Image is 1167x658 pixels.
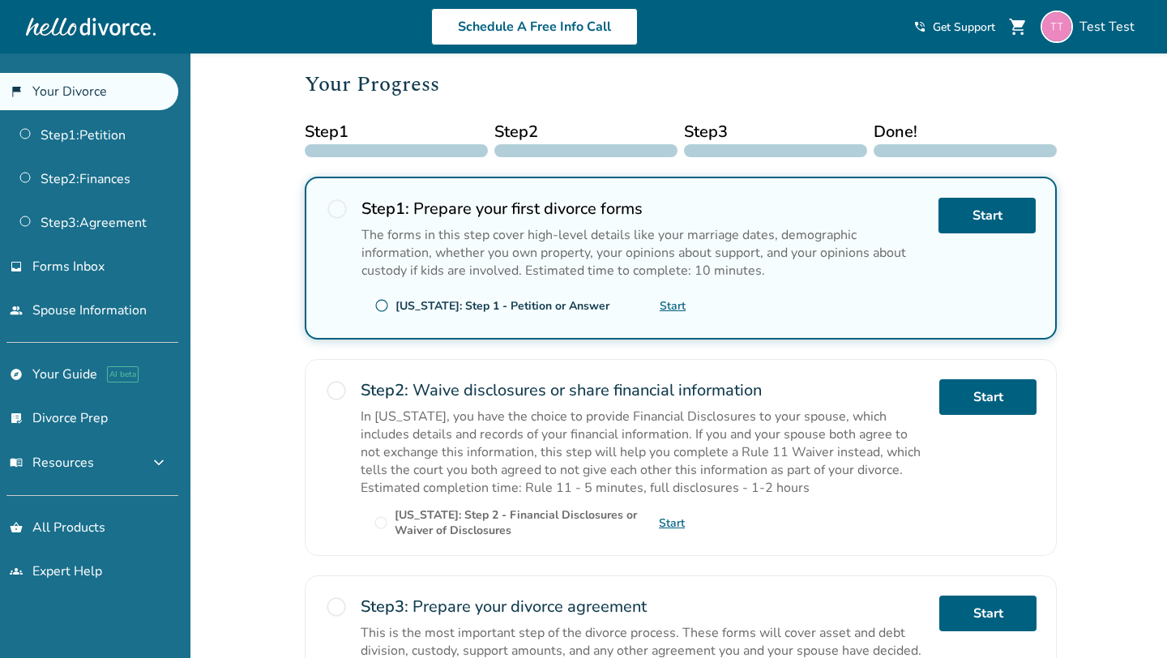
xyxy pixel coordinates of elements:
[684,120,867,144] span: Step 3
[361,379,408,401] strong: Step 2 :
[361,198,925,220] h2: Prepare your first divorce forms
[10,260,23,273] span: inbox
[325,596,348,618] span: radio_button_unchecked
[305,68,1057,100] h2: Your Progress
[913,20,926,33] span: phone_in_talk
[374,298,389,313] span: radio_button_unchecked
[149,453,169,472] span: expand_more
[660,298,686,314] a: Start
[1079,18,1141,36] span: Test Test
[659,515,685,531] a: Start
[361,379,926,401] h2: Waive disclosures or share financial information
[431,8,638,45] a: Schedule A Free Info Call
[939,379,1037,415] a: Start
[1008,17,1028,36] span: shopping_cart
[10,454,94,472] span: Resources
[361,596,926,617] h2: Prepare your divorce agreement
[10,368,23,381] span: explore
[10,521,23,534] span: shopping_basket
[10,456,23,469] span: menu_book
[10,304,23,317] span: people
[361,226,925,280] p: The forms in this step cover high-level details like your marriage dates, demographic information...
[361,596,408,617] strong: Step 3 :
[325,379,348,402] span: radio_button_unchecked
[1041,11,1073,43] img: cahodix615@noidem.com
[107,366,139,382] span: AI beta
[305,120,488,144] span: Step 1
[874,120,1057,144] span: Done!
[395,298,609,314] div: [US_STATE]: Step 1 - Petition or Answer
[913,19,995,35] a: phone_in_talkGet Support
[395,507,659,538] div: [US_STATE]: Step 2 - Financial Disclosures or Waiver of Disclosures
[938,198,1036,233] a: Start
[933,19,995,35] span: Get Support
[32,258,105,276] span: Forms Inbox
[361,479,926,497] p: Estimated completion time: Rule 11 - 5 minutes, full disclosures - 1-2 hours
[939,596,1037,631] a: Start
[10,565,23,578] span: groups
[1086,580,1167,658] iframe: Chat Widget
[361,198,409,220] strong: Step 1 :
[494,120,678,144] span: Step 2
[374,515,388,530] span: radio_button_unchecked
[326,198,348,220] span: radio_button_unchecked
[10,412,23,425] span: list_alt_check
[361,408,926,479] p: In [US_STATE], you have the choice to provide Financial Disclosures to your spouse, which include...
[10,85,23,98] span: flag_2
